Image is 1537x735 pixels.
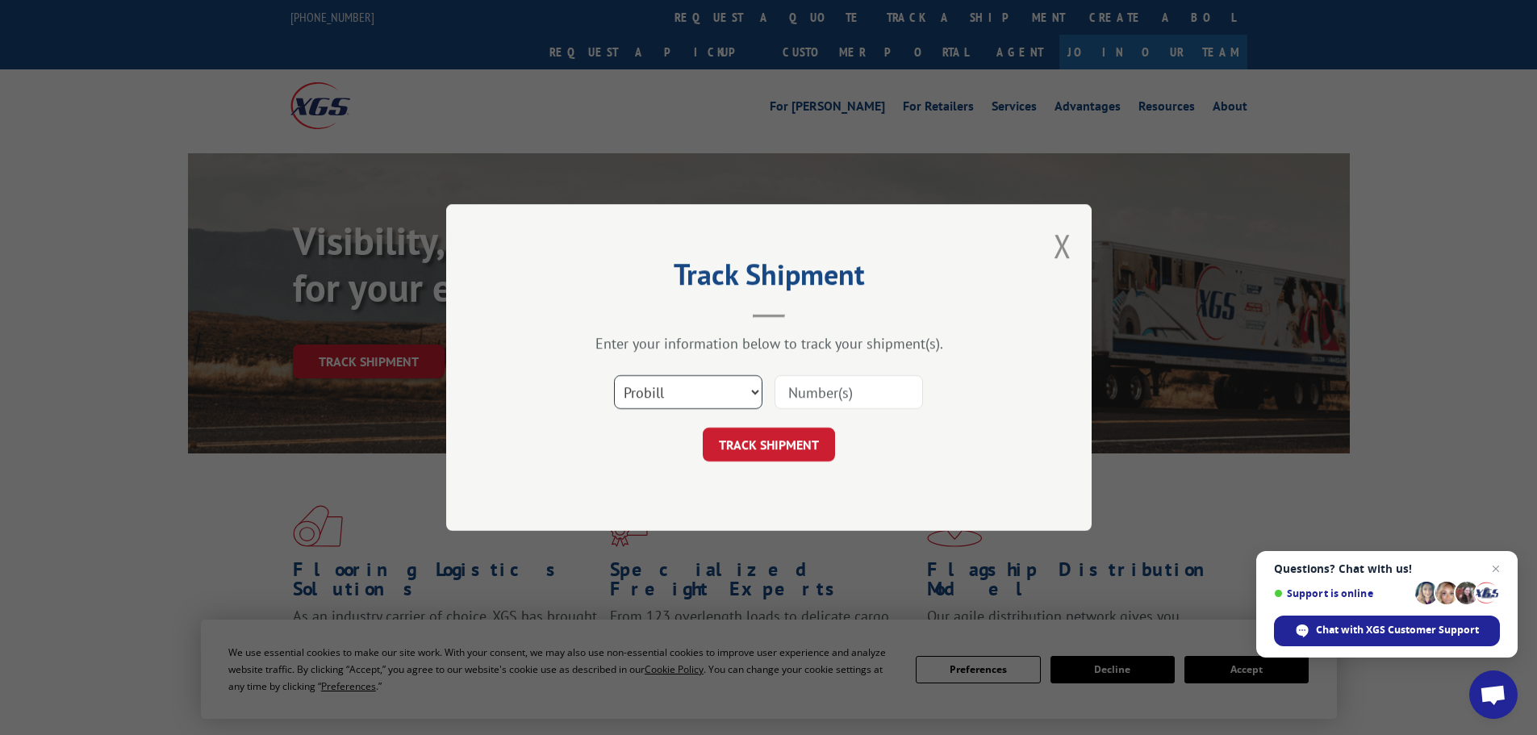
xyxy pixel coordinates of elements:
[527,263,1011,294] h2: Track Shipment
[775,375,923,409] input: Number(s)
[703,428,835,461] button: TRACK SHIPMENT
[1469,670,1518,719] div: Open chat
[1274,587,1410,599] span: Support is online
[1274,562,1500,575] span: Questions? Chat with us!
[1486,559,1506,578] span: Close chat
[527,334,1011,353] div: Enter your information below to track your shipment(s).
[1274,616,1500,646] div: Chat with XGS Customer Support
[1054,224,1071,267] button: Close modal
[1316,623,1479,637] span: Chat with XGS Customer Support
